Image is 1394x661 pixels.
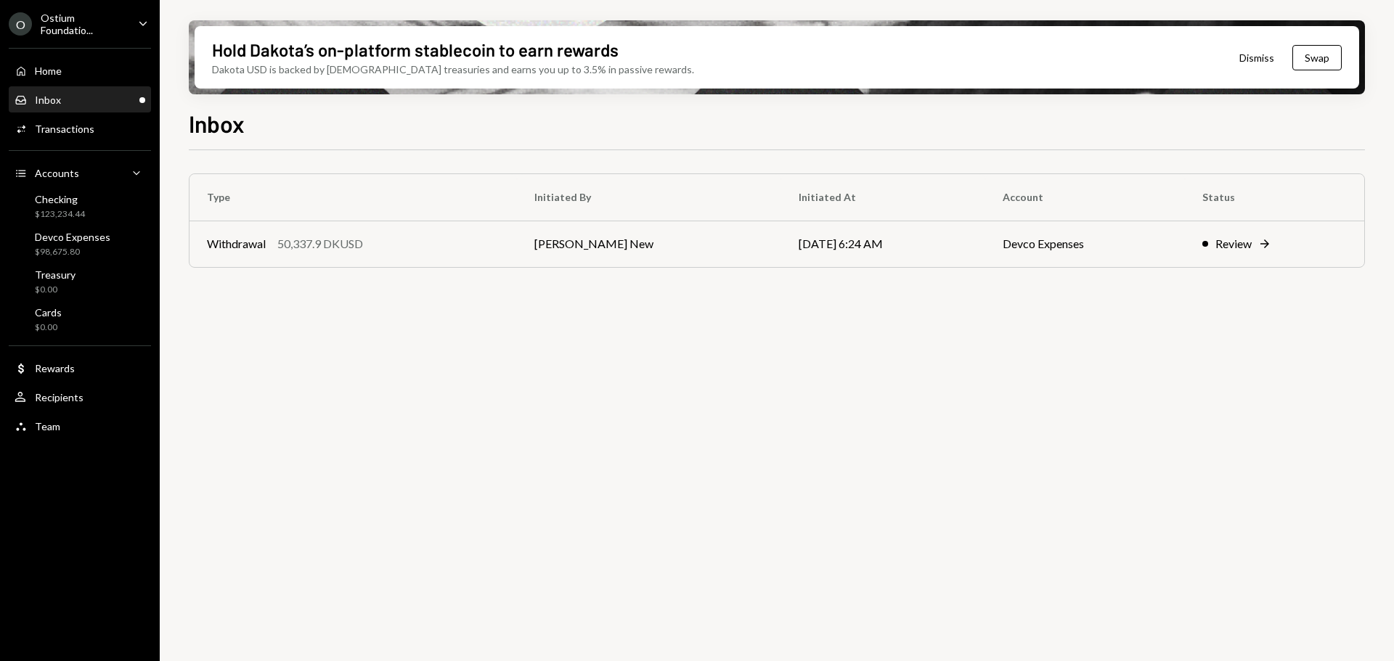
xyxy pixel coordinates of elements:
[35,208,85,221] div: $123,234.44
[277,235,363,253] div: 50,337.9 DKUSD
[35,193,85,205] div: Checking
[35,362,75,374] div: Rewards
[35,65,62,77] div: Home
[1292,45,1342,70] button: Swap
[9,302,151,337] a: Cards$0.00
[35,284,76,296] div: $0.00
[35,94,61,106] div: Inbox
[781,221,985,267] td: [DATE] 6:24 AM
[985,221,1185,267] td: Devco Expenses
[9,355,151,381] a: Rewards
[35,123,94,135] div: Transactions
[985,174,1185,221] th: Account
[1185,174,1364,221] th: Status
[212,38,619,62] div: Hold Dakota’s on-platform stablecoin to earn rewards
[189,174,517,221] th: Type
[35,420,60,432] div: Team
[35,231,110,243] div: Devco Expenses
[9,413,151,439] a: Team
[9,189,151,223] a: Checking$123,234.44
[9,57,151,83] a: Home
[1215,235,1252,253] div: Review
[35,321,62,334] div: $0.00
[9,115,151,141] a: Transactions
[9,160,151,186] a: Accounts
[35,246,110,258] div: $98,675.80
[781,174,985,221] th: Initiated At
[517,221,781,267] td: [PERSON_NAME] New
[35,306,62,319] div: Cards
[517,174,781,221] th: Initiated By
[189,109,245,138] h1: Inbox
[207,235,266,253] div: Withdrawal
[9,264,151,299] a: Treasury$0.00
[35,268,76,281] div: Treasury
[9,12,32,36] div: O
[41,12,126,36] div: Ostium Foundatio...
[9,384,151,410] a: Recipients
[35,391,83,403] div: Recipients
[9,86,151,112] a: Inbox
[1221,41,1292,75] button: Dismiss
[212,62,694,77] div: Dakota USD is backed by [DEMOGRAPHIC_DATA] treasuries and earns you up to 3.5% in passive rewards.
[9,226,151,261] a: Devco Expenses$98,675.80
[35,167,79,179] div: Accounts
